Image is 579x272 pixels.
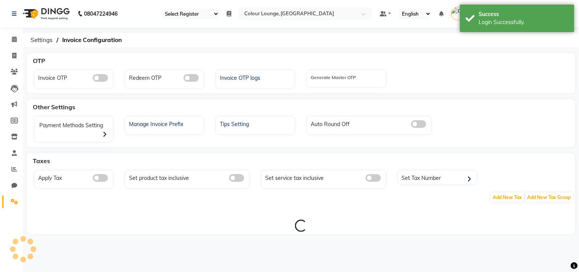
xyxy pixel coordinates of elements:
[216,72,295,82] a: Invoice OTP logs
[216,118,295,128] a: Tips Setting
[125,118,204,128] a: Manage Invoice Prefix
[127,72,204,82] div: Redeem OTP
[263,172,385,182] div: Set service tax inclusive
[490,194,525,201] a: Add New Tax
[36,172,113,182] div: Apply Tax
[27,33,56,47] span: Settings
[479,18,569,26] div: Login Successfully.
[84,3,118,24] b: 08047224946
[491,193,524,202] span: Add New Tax
[400,172,477,184] div: Set Tax Number
[36,118,113,142] div: Payment Methods Setting
[58,33,126,47] span: Invoice Configuration
[311,74,356,81] label: Generate Master OTP
[127,118,204,128] div: Manage Invoice Prefix
[526,193,573,202] span: Add New Tax Group
[127,172,249,182] div: Set product tax inclusive
[309,118,431,128] div: Auto Round Off
[451,7,464,20] img: Colour Lounge, Kabir Park
[36,72,113,82] div: Invoice OTP
[479,10,569,18] div: Success
[19,3,72,24] img: logo
[218,118,295,128] div: Tips Setting
[218,72,295,82] div: Invoice OTP logs
[525,194,574,201] a: Add New Tax Group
